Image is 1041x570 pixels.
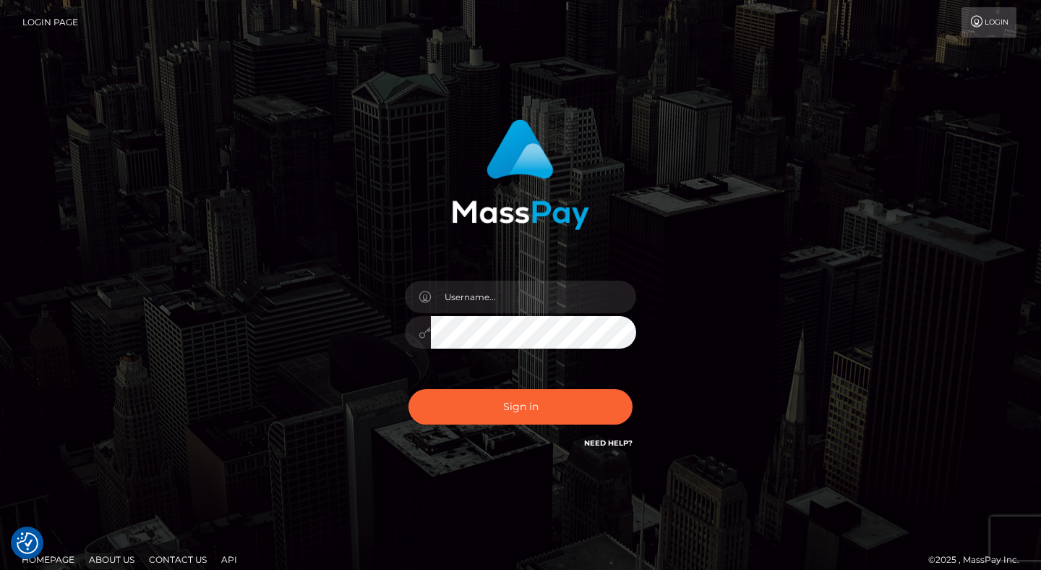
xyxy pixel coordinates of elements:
input: Username... [431,281,636,313]
div: © 2025 , MassPay Inc. [928,552,1030,568]
img: Revisit consent button [17,532,38,554]
button: Consent Preferences [17,532,38,554]
a: Need Help? [584,438,633,448]
img: MassPay Login [452,119,589,230]
a: Login [961,7,1016,38]
button: Sign in [408,389,633,425]
a: Login Page [22,7,78,38]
